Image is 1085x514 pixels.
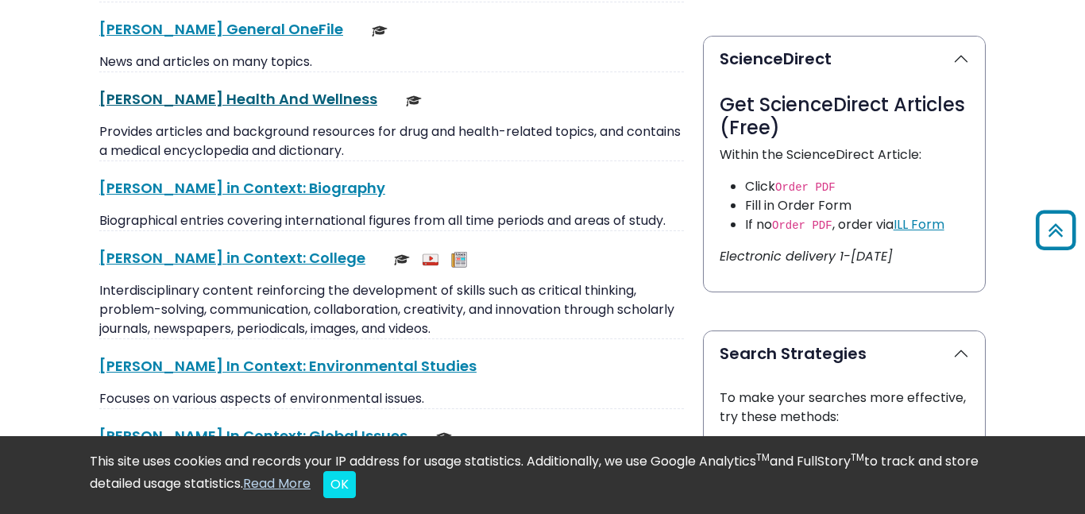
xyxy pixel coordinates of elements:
[99,356,477,376] a: [PERSON_NAME] In Context: Environmental Studies
[436,430,452,446] img: Scholarly or Peer Reviewed
[704,331,985,376] button: Search Strategies
[720,247,893,265] i: Electronic delivery 1-[DATE]
[99,89,377,109] a: [PERSON_NAME] Health And Wellness
[323,471,356,498] button: Close
[704,37,985,81] button: ScienceDirect
[745,215,969,234] li: If no , order via
[851,450,864,464] sup: TM
[451,252,467,268] img: Newspapers
[745,177,969,196] li: Click
[99,122,684,160] p: Provides articles and background resources for drug and health-related topics, and contains a med...
[720,145,969,164] p: Within the ScienceDirect Article:
[394,252,410,268] img: Scholarly or Peer Reviewed
[720,388,969,427] p: To make your searches more effective, try these methods:
[243,474,311,493] a: Read More
[99,178,385,198] a: [PERSON_NAME] in Context: Biography
[99,248,365,268] a: [PERSON_NAME] in Context: College
[99,19,343,39] a: [PERSON_NAME] General OneFile
[372,23,388,39] img: Scholarly or Peer Reviewed
[745,196,969,215] li: Fill in Order Form
[99,211,684,230] p: Biographical entries covering international figures from all time periods and areas of study.
[1030,217,1081,243] a: Back to Top
[894,215,944,234] a: ILL Form
[775,181,836,194] code: Order PDF
[90,452,995,498] div: This site uses cookies and records your IP address for usage statistics. Additionally, we use Goo...
[756,450,770,464] sup: TM
[99,281,684,338] p: Interdisciplinary content reinforcing the development of skills such as critical thinking, proble...
[720,94,969,140] h3: Get ScienceDirect Articles (Free)
[772,219,832,232] code: Order PDF
[99,52,684,71] p: News and articles on many topics.
[99,389,684,408] p: Focuses on various aspects of environmental issues.
[423,252,438,268] img: Audio & Video
[406,93,422,109] img: Scholarly or Peer Reviewed
[99,426,407,446] a: [PERSON_NAME] In Context: Global Issues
